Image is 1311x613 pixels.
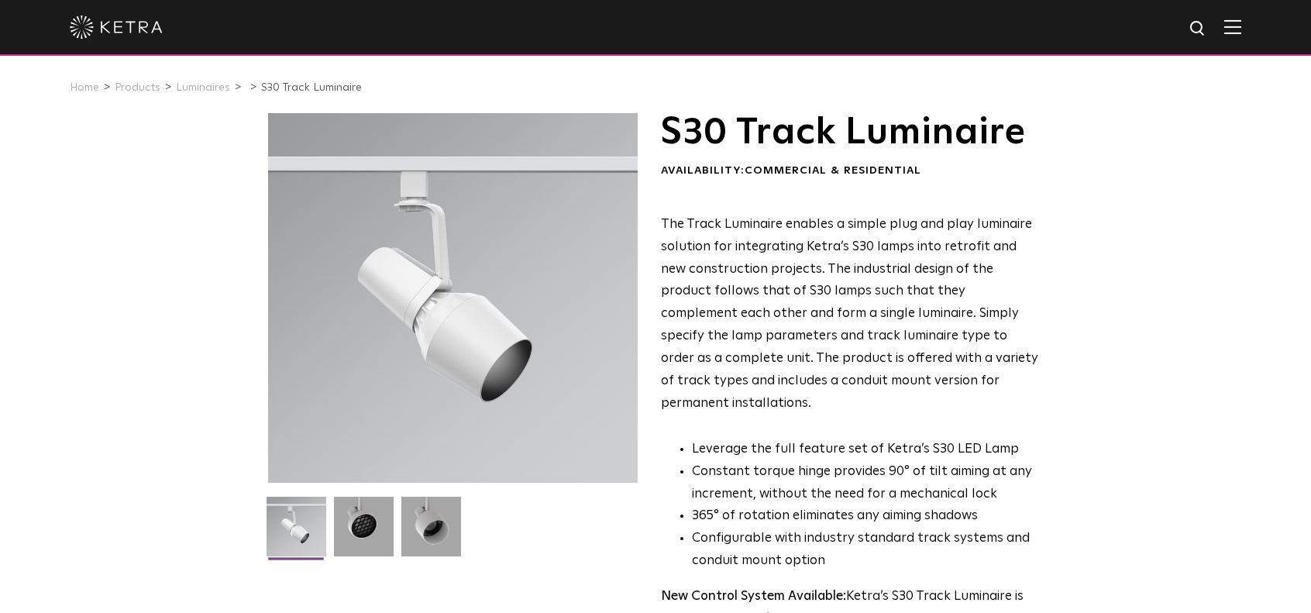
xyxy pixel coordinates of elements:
li: Constant torque hinge provides 90° of tilt aiming at any increment, without the need for a mechan... [692,461,1038,506]
li: Configurable with industry standard track systems and conduit mount option [692,528,1038,573]
a: S30 Track Luminaire [261,82,362,93]
img: 9e3d97bd0cf938513d6e [401,497,461,568]
a: Luminaires [176,82,230,93]
span: Commercial & Residential [745,165,921,176]
img: ketra-logo-2019-white [70,15,163,39]
strong: New Control System Available: [661,590,846,603]
li: Leverage the full feature set of Ketra’s S30 LED Lamp [692,439,1038,461]
div: Availability: [661,164,1038,179]
img: search icon [1189,19,1208,39]
a: Products [115,82,160,93]
img: S30-Track-Luminaire-2021-Web-Square [267,497,326,568]
h1: S30 Track Luminaire [661,113,1038,152]
img: 3b1b0dc7630e9da69e6b [334,497,394,568]
img: Hamburger%20Nav.svg [1224,19,1241,34]
li: 365° of rotation eliminates any aiming shadows [692,505,1038,528]
span: The Track Luminaire enables a simple plug and play luminaire solution for integrating Ketra’s S30... [661,218,1038,410]
a: Home [70,82,99,93]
